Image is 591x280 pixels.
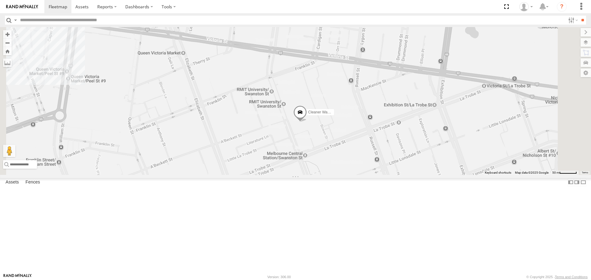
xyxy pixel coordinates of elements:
[485,171,511,175] button: Keyboard shortcuts
[308,110,339,114] span: Cleaner Wagon #1
[552,171,559,174] span: 50 m
[3,30,12,38] button: Zoom in
[581,69,591,77] label: Map Settings
[3,274,32,280] a: Visit our Website
[574,178,580,187] label: Dock Summary Table to the Right
[557,2,567,12] i: ?
[3,38,12,47] button: Zoom out
[267,275,291,279] div: Version: 306.00
[2,178,22,187] label: Assets
[6,5,38,9] img: rand-logo.svg
[3,47,12,55] button: Zoom Home
[568,178,574,187] label: Dock Summary Table to the Left
[526,275,588,279] div: © Copyright 2025 -
[515,171,549,174] span: Map data ©2025 Google
[582,171,588,174] a: Terms (opens in new tab)
[550,171,579,175] button: Map Scale: 50 m per 53 pixels
[580,178,586,187] label: Hide Summary Table
[22,178,43,187] label: Fences
[3,145,15,157] button: Drag Pegman onto the map to open Street View
[3,58,12,67] label: Measure
[555,275,588,279] a: Terms and Conditions
[566,16,579,25] label: Search Filter Options
[517,2,535,11] div: John Vu
[13,16,18,25] label: Search Query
